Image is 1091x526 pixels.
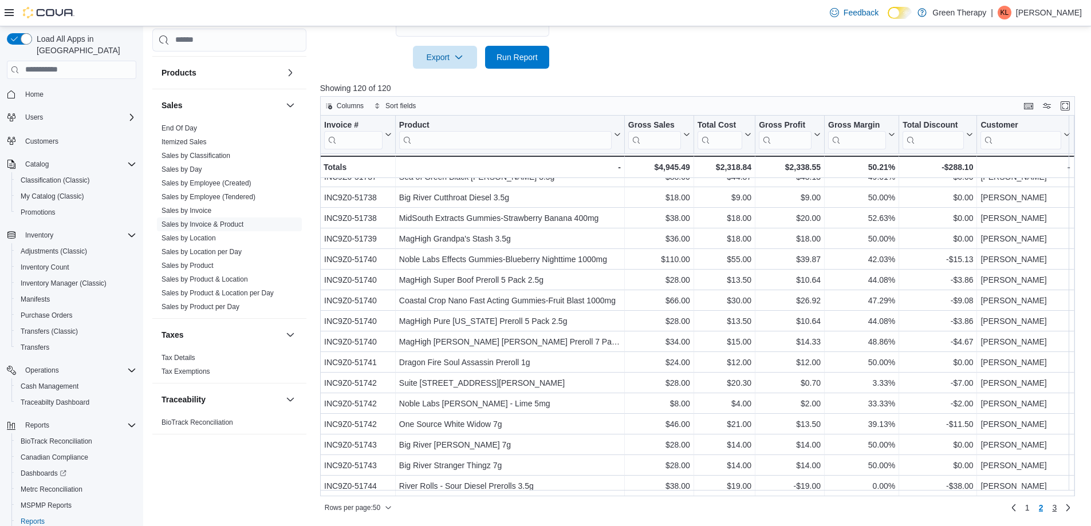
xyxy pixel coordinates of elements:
div: [PERSON_NAME] [980,294,1070,307]
a: Tax Exemptions [162,367,210,375]
span: Inventory Manager (Classic) [16,276,136,290]
div: Invoice # [324,120,383,131]
div: Gross Profit [759,120,812,149]
div: Noble Labs Effects Gummies-Blueberry Nighttime 1000mg [399,252,621,266]
button: Transfers [11,339,141,355]
button: My Catalog (Classic) [11,188,141,204]
div: Coastal Crop Nano Fast Acting Gummies-Fruit Blast 1000mg [399,294,621,307]
button: Transfers (Classic) [11,323,141,339]
span: Canadian Compliance [16,450,136,464]
span: End Of Day [162,124,197,133]
div: 49.01% [828,170,895,184]
div: 47.29% [828,294,895,307]
div: [PERSON_NAME] [980,314,1070,328]
h3: Taxes [162,329,184,341]
button: Users [21,110,48,124]
a: Previous page [1007,501,1021,515]
div: $0.00 [903,191,973,204]
button: Traceability [283,393,297,406]
button: Cash Management [11,378,141,394]
div: Product [399,120,612,131]
div: INC9Z0-51737 [324,170,392,184]
div: [PERSON_NAME] [980,273,1070,287]
button: Gross Profit [759,120,821,149]
a: Sales by Location per Day [162,248,242,256]
button: Customers [2,132,141,149]
span: Sales by Employee (Created) [162,179,251,188]
div: $12.00 [698,355,751,369]
div: Gross Margin [828,120,886,131]
a: Transfers [16,341,54,354]
div: Taxes [152,351,306,383]
span: KL [1001,6,1009,19]
button: Manifests [11,291,141,307]
span: Sales by Product & Location [162,275,248,284]
button: Customer [980,120,1070,149]
button: Products [283,66,297,80]
span: Sales by Invoice & Product [162,220,243,229]
div: MagHigh [PERSON_NAME] [PERSON_NAME] Preroll 7 Pack 3.5g [399,335,621,349]
div: INC9Z0-51738 [324,191,392,204]
span: Inventory [25,231,53,240]
div: MagHigh Pure [US_STATE] Preroll 5 Pack 2.5g [399,314,621,328]
div: 3.33% [828,376,895,390]
button: Canadian Compliance [11,449,141,465]
a: Itemized Sales [162,138,207,146]
div: $0.70 [759,376,821,390]
a: Page 3 of 3 [1047,499,1061,517]
span: Sort fields [385,101,416,110]
h3: Products [162,67,196,78]
span: Sales by Invoice [162,206,211,215]
div: Big River Cutthroat Diesel 3.5g [399,191,621,204]
span: Transfers (Classic) [21,327,78,336]
div: [PERSON_NAME] [980,232,1070,246]
a: Sales by Invoice & Product [162,220,243,228]
button: Sales [283,98,297,112]
div: INC9Z0-51740 [324,252,392,266]
div: $38.00 [628,211,690,225]
div: 50.21% [828,160,895,174]
span: Run Report [497,52,538,63]
div: $9.00 [698,191,751,204]
a: Metrc Reconciliation [16,483,87,496]
a: Next page [1061,501,1075,515]
span: Sales by Day [162,165,202,174]
span: Dashboards [21,469,66,478]
div: INC9Z0-51740 [324,314,392,328]
button: Invoice # [324,120,392,149]
div: MagHigh Grandpa's Stash 3.5g [399,232,621,246]
div: INC9Z0-51738 [324,211,392,225]
div: [PERSON_NAME] [980,252,1070,266]
span: Home [21,87,136,101]
span: Itemized Sales [162,137,207,147]
button: Total Cost [698,120,751,149]
button: Catalog [2,156,141,172]
div: $0.00 [903,355,973,369]
div: $13.50 [698,314,751,328]
a: End Of Day [162,124,197,132]
div: 50.00% [828,191,895,204]
div: Product [399,120,612,149]
span: Transfers (Classic) [16,325,136,338]
span: Tax Exemptions [162,367,210,376]
button: Classification (Classic) [11,172,141,188]
a: Home [21,88,48,101]
div: $20.00 [759,211,821,225]
a: Adjustments (Classic) [16,244,92,258]
div: $39.87 [759,252,821,266]
div: $2,318.84 [698,160,751,174]
span: Sales by Employee (Tendered) [162,192,255,201]
div: $0.00 [903,211,973,225]
button: Sales [162,100,281,111]
div: 52.63% [828,211,895,225]
span: Users [25,113,43,122]
h3: Sales [162,100,183,111]
span: Adjustments (Classic) [21,247,87,256]
button: Reports [2,417,141,433]
span: Adjustments (Classic) [16,244,136,258]
button: Operations [2,362,141,378]
div: $9.00 [759,191,821,204]
p: | [991,6,993,19]
div: - [980,160,1070,174]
